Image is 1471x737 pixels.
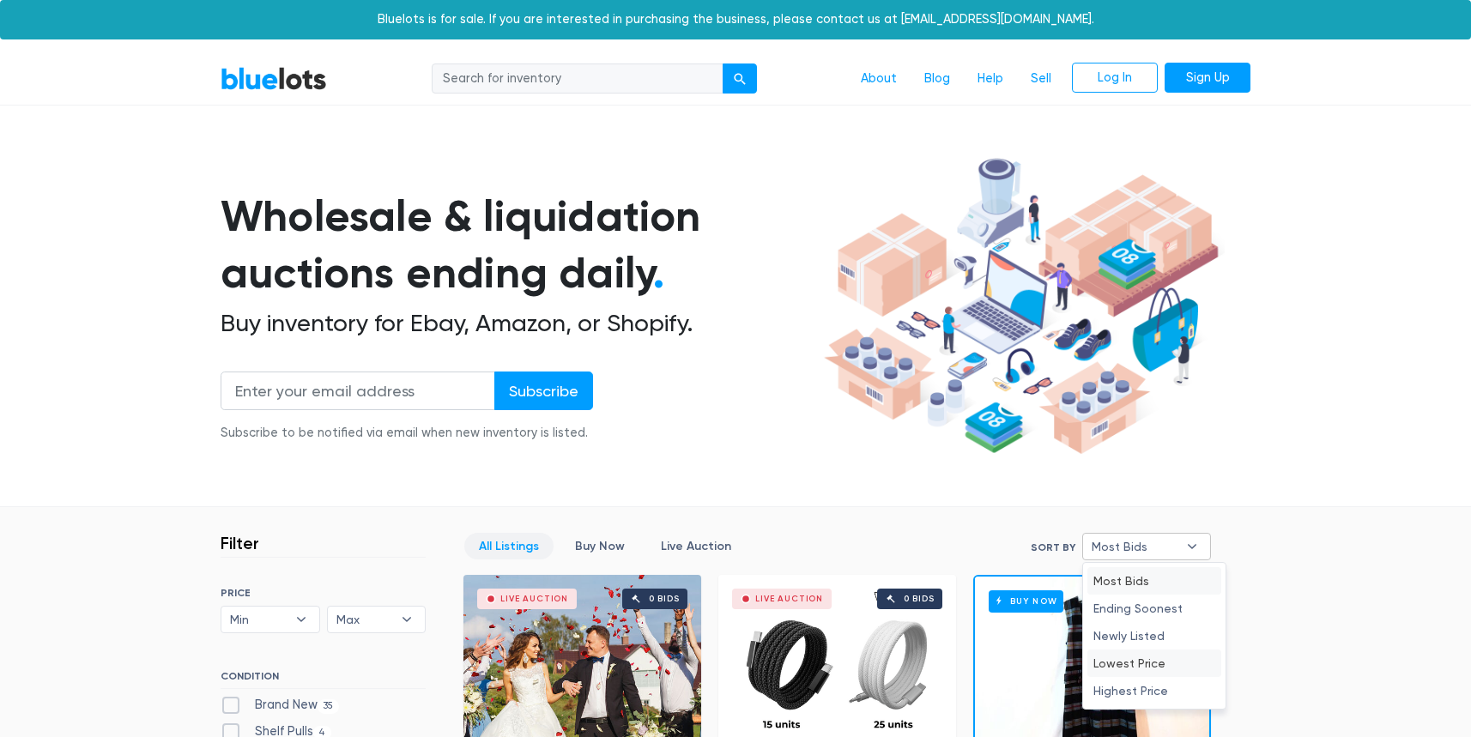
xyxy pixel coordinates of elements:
a: Log In [1072,63,1158,94]
div: 0 bids [904,595,935,603]
b: ▾ [1174,534,1210,559]
span: Most Bids [1092,534,1177,559]
b: ▾ [283,607,319,632]
a: BlueLots [221,66,327,91]
li: Highest Price [1087,677,1221,704]
a: Blog [911,63,964,95]
div: Subscribe to be notified via email when new inventory is listed. [221,424,593,443]
h6: CONDITION [221,670,426,689]
label: Brand New [221,696,339,715]
input: Search for inventory [432,63,723,94]
h6: PRICE [221,587,426,599]
span: Min [230,607,287,632]
h3: Filter [221,533,259,553]
a: Sell [1017,63,1065,95]
a: Help [964,63,1017,95]
h2: Buy inventory for Ebay, Amazon, or Shopify. [221,309,818,338]
label: Sort By [1031,540,1075,555]
h6: Buy Now [989,590,1063,612]
span: Max [336,607,393,632]
a: About [847,63,911,95]
input: Subscribe [494,372,593,410]
b: ▾ [389,607,425,632]
span: . [653,247,664,299]
a: All Listings [464,533,554,559]
a: Live Auction [646,533,746,559]
a: Buy Now [560,533,639,559]
li: Newly Listed [1087,622,1221,649]
div: Live Auction [500,595,568,603]
img: hero-ee84e7d0318cb26816c560f6b4441b76977f77a177738b4e94f68c95b2b83dbb.png [818,150,1225,462]
h1: Wholesale & liquidation auctions ending daily [221,188,818,302]
input: Enter your email address [221,372,495,410]
li: Ending Soonest [1087,595,1221,622]
span: 35 [318,699,339,713]
div: 0 bids [649,595,680,603]
a: Sign Up [1165,63,1250,94]
li: Lowest Price [1087,649,1221,677]
li: Most Bids [1087,567,1221,595]
div: Live Auction [755,595,823,603]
